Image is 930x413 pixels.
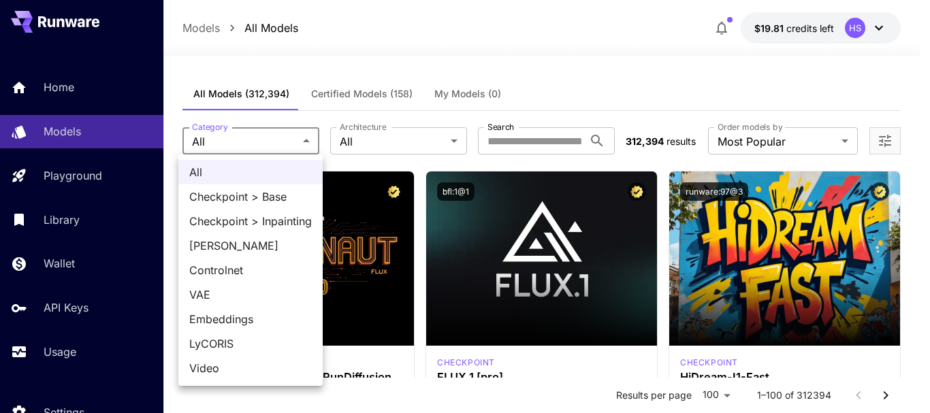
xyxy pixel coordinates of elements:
span: Controlnet [189,262,312,278]
span: Checkpoint > Base [189,188,312,205]
span: [PERSON_NAME] [189,237,312,254]
span: Video [189,360,312,376]
span: LyCORIS [189,335,312,352]
span: Embeddings [189,311,312,327]
span: All [189,164,312,180]
span: VAE [189,286,312,303]
span: Checkpoint > Inpainting [189,213,312,229]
